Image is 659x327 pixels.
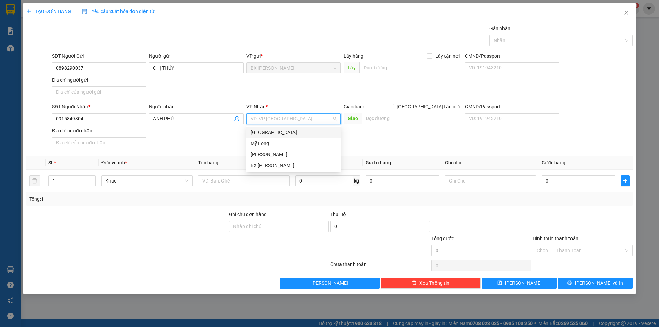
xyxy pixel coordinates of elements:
[366,160,391,165] span: Giá trị hàng
[52,103,146,110] div: SĐT Người Nhận
[533,236,578,241] label: Hình thức thanh toán
[246,160,341,171] div: BX Cao Lãnh
[251,129,337,136] div: [GEOGRAPHIC_DATA]
[624,10,629,15] span: close
[229,221,329,232] input: Ghi chú đơn hàng
[432,52,462,60] span: Lấy tận nơi
[52,127,146,135] div: Địa chỉ người nhận
[52,52,146,60] div: SĐT Người Gửi
[431,236,454,241] span: Tổng cước
[489,26,510,31] label: Gán nhãn
[497,280,502,286] span: save
[6,40,49,64] span: CHỢ ĐẦU MỐI
[505,279,542,287] span: [PERSON_NAME]
[311,279,348,287] span: [PERSON_NAME]
[246,149,341,160] div: Cao Lãnh
[442,156,539,170] th: Ghi chú
[246,138,341,149] div: Mỹ Long
[621,175,630,186] button: plus
[6,7,16,14] span: Gửi:
[575,279,623,287] span: [PERSON_NAME] và In
[445,175,536,186] input: Ghi Chú
[6,22,61,31] div: ANH LẮM
[617,3,636,23] button: Close
[482,278,556,289] button: save[PERSON_NAME]
[465,52,559,60] div: CMND/Passport
[82,9,88,14] img: icon
[52,76,146,84] div: Địa chỉ người gửi
[66,21,135,30] div: CHỊ NGỌC
[149,52,243,60] div: Người gửi
[66,30,135,39] div: 0329925865
[82,9,154,14] span: Yêu cầu xuất hóa đơn điện tử
[52,86,146,97] input: Địa chỉ của người gửi
[251,63,337,73] span: BX Cao Lãnh
[362,113,462,124] input: Dọc đường
[198,175,289,186] input: VD: Bàn, Ghế
[246,52,341,60] div: VP gửi
[359,62,462,73] input: Dọc đường
[29,195,254,203] div: Tổng: 1
[101,160,127,165] span: Đơn vị tính
[52,137,146,148] input: Địa chỉ của người nhận
[344,53,363,59] span: Lấy hàng
[105,176,188,186] span: Khác
[66,6,82,13] span: Nhận:
[6,44,16,51] span: DĐ:
[344,113,362,124] span: Giao
[621,178,629,184] span: plus
[280,278,380,289] button: [PERSON_NAME]
[567,280,572,286] span: printer
[344,104,366,109] span: Giao hàng
[251,140,337,147] div: Mỹ Long
[246,127,341,138] div: Sài Gòn
[26,9,71,14] span: TẠO ĐƠN HÀNG
[229,212,267,217] label: Ghi chú đơn hàng
[542,160,565,165] span: Cước hàng
[330,212,346,217] span: Thu Hộ
[66,6,135,21] div: [GEOGRAPHIC_DATA]
[48,160,54,165] span: SL
[6,6,61,22] div: BX [PERSON_NAME]
[251,162,337,169] div: BX [PERSON_NAME]
[246,104,266,109] span: VP Nhận
[558,278,633,289] button: printer[PERSON_NAME] và In
[251,151,337,158] div: [PERSON_NAME]
[198,160,218,165] span: Tên hàng
[412,280,417,286] span: delete
[329,260,431,272] div: Chưa thanh toán
[234,116,240,121] span: user-add
[26,9,31,14] span: plus
[366,175,439,186] input: 0
[394,103,462,110] span: [GEOGRAPHIC_DATA] tận nơi
[149,103,243,110] div: Người nhận
[381,278,481,289] button: deleteXóa Thông tin
[419,279,449,287] span: Xóa Thông tin
[29,175,40,186] button: delete
[353,175,360,186] span: kg
[465,103,559,110] div: CMND/Passport
[344,62,359,73] span: Lấy
[6,31,61,40] div: 0977324147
